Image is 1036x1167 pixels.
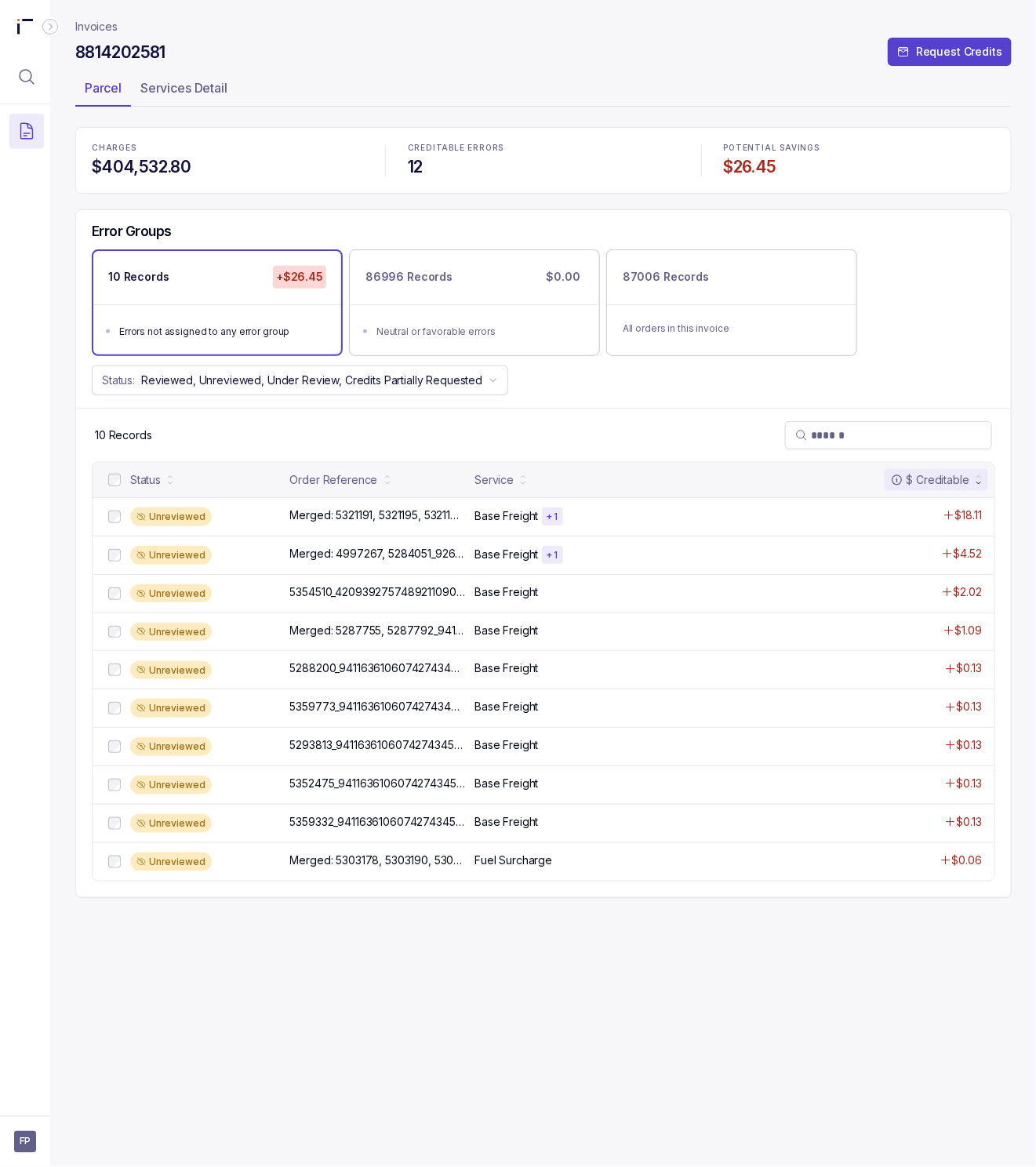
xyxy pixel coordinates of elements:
[376,324,582,340] div: Neutral or favorable errors
[108,511,121,523] input: checkbox-checkbox
[952,853,982,868] p: $0.06
[95,427,152,443] div: Remaining page entries
[130,814,212,833] div: Unreviewed
[957,699,982,714] p: $0.13
[273,266,326,288] p: +$26.45
[75,75,1012,107] ul: Tab Group
[141,373,482,388] p: Reviewed, Unreviewed, Under Review, Credits Partially Requested
[85,78,122,97] p: Parcel
[92,144,363,153] p: CHARGES
[290,776,466,791] p: 5352475_9411636106074274345784
[474,584,538,600] p: Base Freight
[130,472,161,488] div: Status
[543,266,583,288] p: $0.00
[954,546,982,562] p: $4.52
[131,75,237,107] li: Tab Services Detail
[108,740,121,753] input: checkbox-checkbox
[290,737,466,753] p: 5293813_9411636106074274345616
[130,507,212,526] div: Unreviewed
[957,660,982,676] p: $0.13
[130,737,212,756] div: Unreviewed
[474,472,514,488] div: Service
[290,623,466,638] p: Merged: 5287755, 5287792_9411636106074274345630
[41,17,60,36] div: Collapse Icon
[108,663,121,676] input: checkbox-checkbox
[290,699,466,714] p: 5359773_9411636106074274345807
[408,156,679,178] h4: 12
[955,507,982,523] p: $18.11
[92,223,172,240] h5: Error Groups
[408,144,679,153] p: CREDITABLE ERRORS
[108,702,121,714] input: checkbox-checkbox
[102,373,135,388] p: Status:
[290,853,466,868] p: Merged: 5303178, 5303190, 5303280_9436236208453274440176
[891,472,969,488] div: $ Creditable
[108,549,121,562] input: checkbox-checkbox
[92,365,508,395] button: Status:Reviewed, Unreviewed, Under Review, Credits Partially Requested
[75,42,165,64] h4: 8814202581
[955,623,982,638] p: $1.09
[474,814,538,830] p: Base Freight
[957,737,982,753] p: $0.13
[140,78,227,97] p: Services Detail
[290,814,466,830] p: 5359332_9411636106074274345791
[130,661,212,680] div: Unreviewed
[75,75,131,107] li: Tab Parcel
[547,511,558,523] p: + 1
[474,508,538,524] p: Base Freight
[623,321,841,336] p: All orders in this invoice
[119,324,325,340] div: Errors not assigned to any error group
[290,584,466,600] p: 5354510_4209392757489211090324922800100153
[623,269,709,285] p: 87006 Records
[888,38,1012,66] button: Request Credits
[92,156,363,178] h4: $404,532.80
[108,626,121,638] input: checkbox-checkbox
[130,853,212,871] div: Unreviewed
[108,474,121,486] input: checkbox-checkbox
[474,623,538,638] p: Base Freight
[130,699,212,718] div: Unreviewed
[130,584,212,603] div: Unreviewed
[290,472,378,488] div: Order Reference
[9,114,44,148] button: Menu Icon Button DocumentTextIcon
[14,1131,36,1153] button: User initials
[108,817,121,830] input: checkbox-checkbox
[474,853,552,868] p: Fuel Surcharge
[75,19,118,35] a: Invoices
[916,44,1002,60] p: Request Credits
[724,156,995,178] h4: $26.45
[474,737,538,753] p: Base Freight
[474,699,538,714] p: Base Freight
[365,269,453,285] p: 86996 Records
[474,547,538,562] p: Base Freight
[954,584,982,600] p: $2.02
[108,856,121,868] input: checkbox-checkbox
[95,427,152,443] p: 10 Records
[108,779,121,791] input: checkbox-checkbox
[474,776,538,791] p: Base Freight
[547,549,558,562] p: + 1
[130,623,212,642] div: Unreviewed
[290,507,466,523] p: Merged: 5321191, 5321195, 5321197, 5321438 (+ 3 more)_1LSCYG5005B4GNJ
[474,660,538,676] p: Base Freight
[130,546,212,565] div: Unreviewed
[290,660,466,676] p: 5288200_9411636106074274345623
[9,60,44,94] button: Menu Icon Button MagnifyingGlassIcon
[108,587,121,600] input: checkbox-checkbox
[108,269,169,285] p: 10 Records
[75,19,118,35] nav: breadcrumb
[957,776,982,791] p: $0.13
[957,814,982,830] p: $0.13
[724,144,995,153] p: POTENTIAL SAVINGS
[130,776,212,794] div: Unreviewed
[290,546,466,562] p: Merged: 4997267, 5284051_9261290316844331096531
